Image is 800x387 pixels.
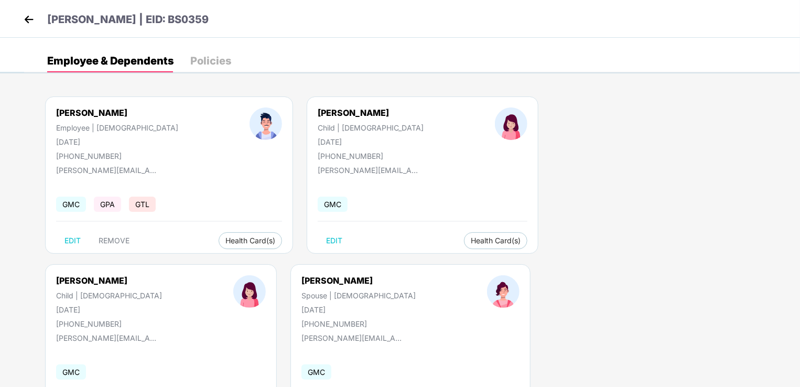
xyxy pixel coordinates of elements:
div: [PERSON_NAME][EMAIL_ADDRESS][PERSON_NAME][DOMAIN_NAME] [318,166,423,175]
button: EDIT [318,232,351,249]
span: EDIT [326,236,342,245]
img: profileImage [487,275,520,308]
div: [DATE] [301,305,416,314]
p: [PERSON_NAME] | EID: BS0359 [47,12,209,28]
div: [PERSON_NAME] [56,275,162,286]
div: Child | [DEMOGRAPHIC_DATA] [318,123,424,132]
div: [PHONE_NUMBER] [318,152,424,160]
span: GMC [56,364,86,380]
span: Health Card(s) [471,238,521,243]
button: EDIT [56,232,89,249]
div: [PERSON_NAME][EMAIL_ADDRESS][PERSON_NAME][DOMAIN_NAME] [56,166,161,175]
span: GMC [301,364,331,380]
div: [PHONE_NUMBER] [56,152,178,160]
span: GMC [318,197,348,212]
div: Employee | [DEMOGRAPHIC_DATA] [56,123,178,132]
div: Spouse | [DEMOGRAPHIC_DATA] [301,291,416,300]
button: REMOVE [90,232,138,249]
img: profileImage [250,107,282,140]
div: [PHONE_NUMBER] [56,319,162,328]
button: Health Card(s) [464,232,527,249]
span: Health Card(s) [225,238,275,243]
div: [DATE] [56,137,178,146]
div: [PERSON_NAME][EMAIL_ADDRESS][PERSON_NAME][DOMAIN_NAME] [56,334,161,342]
div: [PERSON_NAME] [318,107,424,118]
span: EDIT [64,236,81,245]
img: profileImage [233,275,266,308]
div: [PERSON_NAME][EMAIL_ADDRESS][PERSON_NAME][DOMAIN_NAME] [301,334,406,342]
img: profileImage [495,107,527,140]
span: GMC [56,197,86,212]
div: Child | [DEMOGRAPHIC_DATA] [56,291,162,300]
div: [PHONE_NUMBER] [301,319,416,328]
div: [PERSON_NAME] [301,275,416,286]
div: [PERSON_NAME] [56,107,178,118]
span: GPA [94,197,121,212]
img: back [21,12,37,27]
button: Health Card(s) [219,232,282,249]
div: Employee & Dependents [47,56,174,66]
span: REMOVE [99,236,129,245]
div: [DATE] [318,137,424,146]
span: GTL [129,197,156,212]
div: Policies [190,56,231,66]
div: [DATE] [56,305,162,314]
